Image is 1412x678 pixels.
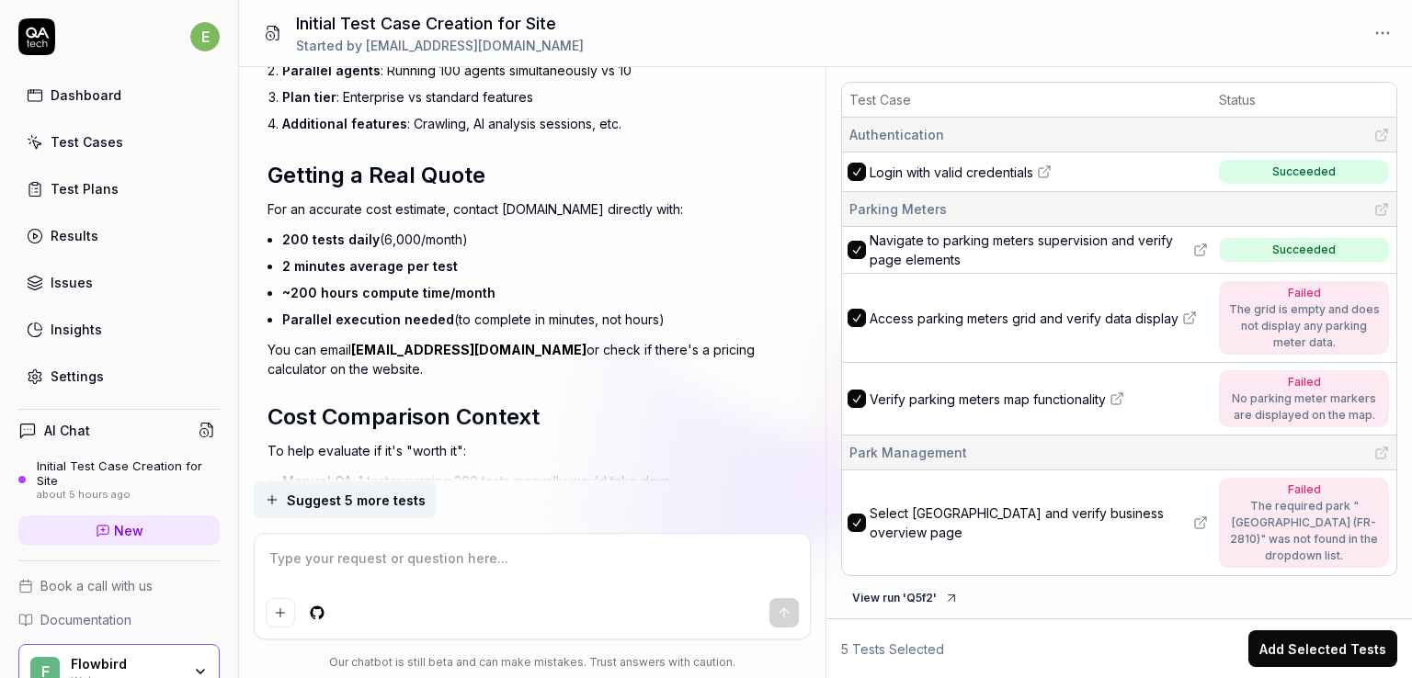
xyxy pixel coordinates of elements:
[1272,242,1336,258] div: Succeeded
[254,654,811,671] div: Our chatbot is still beta and can make mistakes. Trust answers with caution.
[18,265,220,300] a: Issues
[190,18,220,55] button: e
[282,473,352,489] span: Manual QA
[1228,481,1380,498] div: Failed
[1228,301,1380,351] div: The grid is empty and does not display any parking meter data.
[18,358,220,394] a: Settings
[268,403,540,430] span: Cost Comparison Context
[282,258,458,274] span: 2 minutes average per test
[1272,164,1336,180] div: Succeeded
[870,163,1033,182] span: Login with valid credentials
[870,163,1208,182] a: Login with valid credentials
[51,367,104,386] div: Settings
[282,226,797,253] li: (6,000/month)
[282,62,381,78] span: Parallel agents
[870,390,1208,409] a: Verify parking meters map functionality
[870,390,1106,409] span: Verify parking meters map functionality
[841,583,970,613] button: View run 'Q5f2'
[40,610,131,629] span: Documentation
[1228,285,1380,301] div: Failed
[114,521,143,540] span: New
[1212,83,1396,118] th: Status
[18,124,220,160] a: Test Cases
[40,576,153,595] span: Book a call with us
[51,132,123,152] div: Test Cases
[849,125,944,144] span: Authentication
[287,491,426,510] span: Suggest 5 more tests
[268,340,797,379] p: You can email or check if there's a pricing calculator on the website.
[351,342,586,357] a: [EMAIL_ADDRESS][DOMAIN_NAME]
[18,77,220,113] a: Dashboard
[268,441,797,460] p: To help evaluate if it's "worth it":
[1248,630,1397,667] button: Add Selected Tests
[870,309,1179,328] span: Access parking meters grid and verify data display
[870,309,1208,328] a: Access parking meters grid and verify data display
[18,171,220,207] a: Test Plans
[870,231,1190,269] span: Navigate to parking meters supervision and verify page elements
[282,232,380,247] span: 200 tests daily
[37,489,220,502] div: about 5 hours ago
[190,22,220,51] span: e
[282,110,797,137] li: : Crawling, AI analysis sessions, etc.
[849,199,947,219] span: Parking Meters
[51,320,102,339] div: Insights
[282,116,407,131] span: Additional features
[37,458,220,489] div: Initial Test Case Creation for Site
[18,311,220,347] a: Insights
[18,515,220,546] a: New
[18,218,220,254] a: Results
[18,458,220,501] a: Initial Test Case Creation for Siteabout 5 hours ago
[18,610,220,629] a: Documentation
[282,285,495,300] span: ~200 hours compute time/month
[282,311,454,327] span: Parallel execution needed
[282,89,336,105] span: Plan tier
[849,443,967,462] span: Park Management
[870,503,1190,542] span: Select [GEOGRAPHIC_DATA] and verify business overview page
[1228,498,1380,564] div: The required park "[GEOGRAPHIC_DATA] (FR-2810)" was not found in the dropdown list.
[268,199,797,219] p: For an accurate cost estimate, contact [DOMAIN_NAME] directly with:
[51,273,93,292] div: Issues
[870,503,1208,542] a: Select [GEOGRAPHIC_DATA] and verify business overview page
[282,57,797,84] li: : Running 100 agents simultaneously vs 10
[282,468,797,494] li: : 1 tester running 200 tests manually would take days
[282,84,797,110] li: : Enterprise vs standard features
[51,226,98,245] div: Results
[841,639,944,659] span: 5 Tests Selected
[366,38,584,53] span: [EMAIL_ADDRESS][DOMAIN_NAME]
[282,306,797,333] li: (to complete in minutes, not hours)
[51,85,121,105] div: Dashboard
[18,576,220,595] a: Book a call with us
[266,598,295,627] button: Add attachment
[51,179,119,198] div: Test Plans
[296,11,584,36] h1: Initial Test Case Creation for Site
[254,481,437,518] button: Suggest 5 more tests
[842,83,1212,118] th: Test Case
[296,36,584,55] div: Started by
[1228,390,1380,424] div: No parking meter markers are displayed on the map.
[268,162,485,188] span: Getting a Real Quote
[44,421,90,440] h4: AI Chat
[1228,374,1380,390] div: Failed
[71,656,181,672] div: Flowbird
[841,587,970,605] a: View run 'Q5f2'
[870,231,1208,269] a: Navigate to parking meters supervision and verify page elements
